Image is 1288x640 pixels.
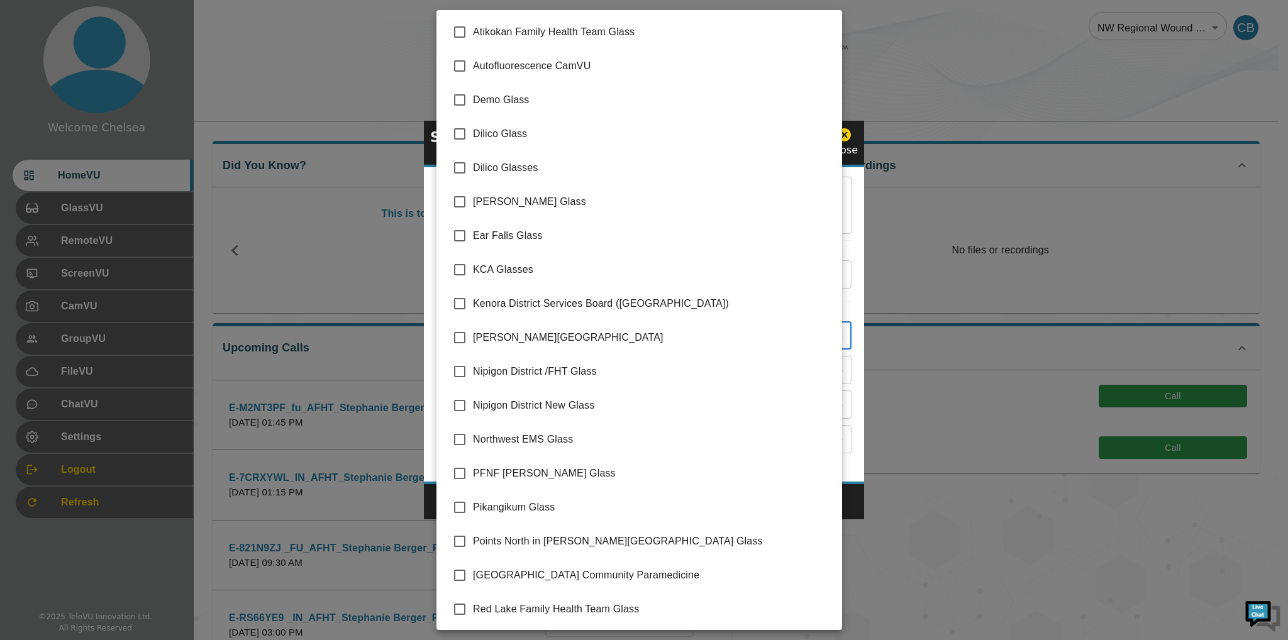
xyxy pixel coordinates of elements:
[473,126,832,141] span: Dilico Glass
[473,466,832,481] span: PFNF [PERSON_NAME] Glass
[473,330,832,345] span: [PERSON_NAME][GEOGRAPHIC_DATA]
[21,58,53,90] img: d_736959983_company_1615157101543_736959983
[206,6,236,36] div: Minimize live chat window
[473,228,832,243] span: Ear Falls Glass
[473,160,832,175] span: Dilico Glasses
[473,364,832,379] span: Nipigon District /FHT Glass
[473,602,832,617] span: Red Lake Family Health Team Glass
[473,58,832,74] span: Autofluorescence CamVU
[73,158,174,285] span: We're online!
[473,398,832,413] span: Nipigon District New Glass
[473,296,832,311] span: Kenora District Services Board ([GEOGRAPHIC_DATA])
[473,568,832,583] span: [GEOGRAPHIC_DATA] Community Paramedicine
[1244,596,1282,634] img: Chat Widget
[65,66,211,82] div: Chat with us now
[473,432,832,447] span: Northwest EMS Glass
[473,194,832,209] span: [PERSON_NAME] Glass
[473,262,832,277] span: KCA Glasses
[473,25,832,40] span: Atikokan Family Health Team Glass
[6,343,240,387] textarea: Type your message and hit 'Enter'
[473,500,832,515] span: Pikangikum Glass
[473,534,832,549] span: Points North in [PERSON_NAME][GEOGRAPHIC_DATA] Glass
[473,92,832,108] span: Demo Glass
